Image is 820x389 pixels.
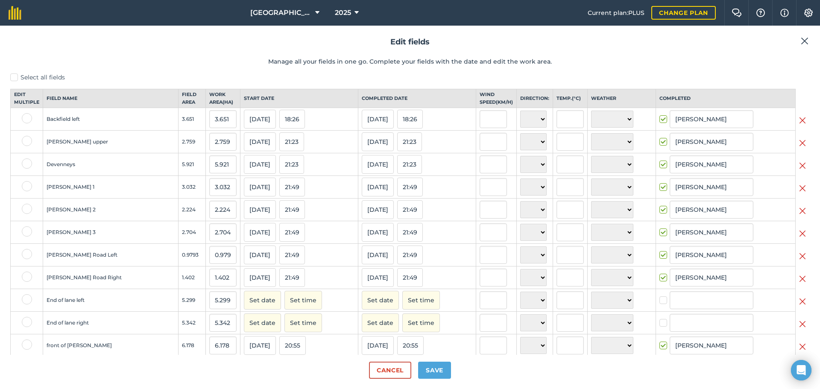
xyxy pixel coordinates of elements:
button: 21:49 [397,246,423,264]
th: Temp. ( ° C ) [553,89,588,108]
td: [PERSON_NAME] Road Right [43,266,179,289]
button: [DATE] [362,200,394,219]
button: 21:49 [279,223,305,242]
th: Direction: [517,89,553,108]
p: Manage all your fields in one go. Complete your fields with the date and edit the work area. [10,57,810,66]
span: [GEOGRAPHIC_DATA] [250,8,312,18]
img: svg+xml;base64,PHN2ZyB4bWxucz0iaHR0cDovL3d3dy53My5vcmcvMjAwMC9zdmciIHdpZHRoPSIyMiIgaGVpZ2h0PSIzMC... [801,36,808,46]
td: 2.759 [179,131,206,153]
th: Edit multiple [11,89,43,108]
td: 2.224 [179,199,206,221]
td: 2.704 [179,221,206,244]
img: svg+xml;base64,PHN2ZyB4bWxucz0iaHR0cDovL3d3dy53My5vcmcvMjAwMC9zdmciIHdpZHRoPSIyMiIgaGVpZ2h0PSIzMC... [799,138,806,148]
th: Work area ( Ha ) [206,89,240,108]
td: [PERSON_NAME] 3 [43,221,179,244]
td: 6.178 [179,334,206,357]
th: Wind speed ( km/h ) [476,89,517,108]
button: [DATE] [362,132,394,151]
button: [DATE] [244,223,276,242]
button: [DATE] [362,336,394,355]
button: 21:49 [397,178,423,196]
button: Save [418,362,451,379]
img: svg+xml;base64,PHN2ZyB4bWxucz0iaHR0cDovL3d3dy53My5vcmcvMjAwMC9zdmciIHdpZHRoPSIyMiIgaGVpZ2h0PSIzMC... [799,342,806,352]
label: Select all fields [10,73,810,82]
button: [DATE] [244,200,276,219]
button: 21:49 [279,268,305,287]
img: svg+xml;base64,PHN2ZyB4bWxucz0iaHR0cDovL3d3dy53My5vcmcvMjAwMC9zdmciIHdpZHRoPSIyMiIgaGVpZ2h0PSIzMC... [799,206,806,216]
img: fieldmargin Logo [9,6,21,20]
span: 2025 [335,8,351,18]
button: [DATE] [244,110,276,129]
img: svg+xml;base64,PHN2ZyB4bWxucz0iaHR0cDovL3d3dy53My5vcmcvMjAwMC9zdmciIHdpZHRoPSIyMiIgaGVpZ2h0PSIzMC... [799,228,806,239]
th: Weather [588,89,656,108]
td: front of [PERSON_NAME] [43,334,179,357]
td: Backfield left [43,108,179,131]
button: [DATE] [244,268,276,287]
td: [PERSON_NAME] 2 [43,199,179,221]
button: [DATE] [362,155,394,174]
td: End of lane left [43,289,179,312]
td: 5.921 [179,153,206,176]
button: 21:49 [279,178,305,196]
th: Field name [43,89,179,108]
a: Change plan [651,6,716,20]
button: Set date [362,291,399,310]
button: Set date [244,313,281,332]
td: 0.9793 [179,244,206,266]
td: End of lane right [43,312,179,334]
img: svg+xml;base64,PHN2ZyB4bWxucz0iaHR0cDovL3d3dy53My5vcmcvMjAwMC9zdmciIHdpZHRoPSIyMiIgaGVpZ2h0PSIzMC... [799,183,806,193]
button: 21:23 [397,155,422,174]
button: Set time [284,313,322,332]
button: Set time [402,313,440,332]
button: [DATE] [362,223,394,242]
td: 3.032 [179,176,206,199]
button: Set date [244,291,281,310]
button: [DATE] [362,178,394,196]
img: svg+xml;base64,PHN2ZyB4bWxucz0iaHR0cDovL3d3dy53My5vcmcvMjAwMC9zdmciIHdpZHRoPSIxNyIgaGVpZ2h0PSIxNy... [780,8,789,18]
button: 21:49 [279,200,305,219]
button: 21:23 [279,155,304,174]
button: 18:26 [397,110,423,129]
button: [DATE] [244,155,276,174]
button: 21:49 [397,200,423,219]
span: Current plan : PLUS [588,8,644,18]
button: [DATE] [244,246,276,264]
button: 20:55 [397,336,424,355]
img: svg+xml;base64,PHN2ZyB4bWxucz0iaHR0cDovL3d3dy53My5vcmcvMjAwMC9zdmciIHdpZHRoPSIyMiIgaGVpZ2h0PSIzMC... [799,274,806,284]
img: svg+xml;base64,PHN2ZyB4bWxucz0iaHR0cDovL3d3dy53My5vcmcvMjAwMC9zdmciIHdpZHRoPSIyMiIgaGVpZ2h0PSIzMC... [799,296,806,307]
td: Devenneys [43,153,179,176]
button: [DATE] [362,110,394,129]
button: 20:55 [279,336,306,355]
td: 1.402 [179,266,206,289]
th: Start date [240,89,358,108]
button: [DATE] [362,246,394,264]
button: 21:23 [279,132,304,151]
th: Field Area [179,89,206,108]
button: [DATE] [362,268,394,287]
th: Completed [656,89,796,108]
td: [PERSON_NAME] Road Left [43,244,179,266]
img: Two speech bubbles overlapping with the left bubble in the forefront [732,9,742,17]
th: Completed date [358,89,476,108]
button: 18:26 [279,110,305,129]
td: 5.342 [179,312,206,334]
button: Cancel [369,362,411,379]
button: 21:49 [279,246,305,264]
button: 21:23 [397,132,422,151]
button: [DATE] [244,178,276,196]
img: A cog icon [803,9,814,17]
td: [PERSON_NAME] 1 [43,176,179,199]
button: [DATE] [244,132,276,151]
img: svg+xml;base64,PHN2ZyB4bWxucz0iaHR0cDovL3d3dy53My5vcmcvMjAwMC9zdmciIHdpZHRoPSIyMiIgaGVpZ2h0PSIzMC... [799,161,806,171]
img: svg+xml;base64,PHN2ZyB4bWxucz0iaHR0cDovL3d3dy53My5vcmcvMjAwMC9zdmciIHdpZHRoPSIyMiIgaGVpZ2h0PSIzMC... [799,319,806,329]
img: A question mark icon [756,9,766,17]
h2: Edit fields [10,36,810,48]
button: 21:49 [397,268,423,287]
button: [DATE] [244,336,276,355]
td: [PERSON_NAME] upper [43,131,179,153]
button: Set time [284,291,322,310]
img: svg+xml;base64,PHN2ZyB4bWxucz0iaHR0cDovL3d3dy53My5vcmcvMjAwMC9zdmciIHdpZHRoPSIyMiIgaGVpZ2h0PSIzMC... [799,251,806,261]
img: svg+xml;base64,PHN2ZyB4bWxucz0iaHR0cDovL3d3dy53My5vcmcvMjAwMC9zdmciIHdpZHRoPSIyMiIgaGVpZ2h0PSIzMC... [799,115,806,126]
button: Set date [362,313,399,332]
button: 21:49 [397,223,423,242]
